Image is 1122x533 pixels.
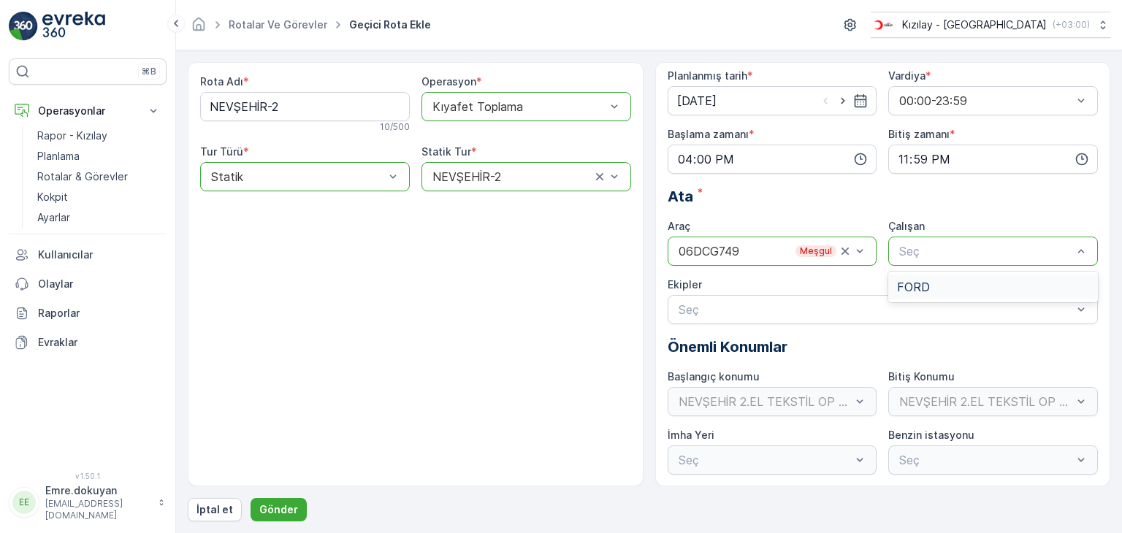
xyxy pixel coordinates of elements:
[9,240,167,269] a: Kullanıcılar
[888,220,925,232] label: Çalışan
[37,210,70,225] p: Ayarlar
[9,328,167,357] a: Evraklar
[37,149,80,164] p: Planlama
[679,301,1073,318] p: Seç
[37,129,107,143] p: Rapor - Kızılay
[12,491,36,514] div: EE
[902,18,1047,32] p: Kızılay - [GEOGRAPHIC_DATA]
[1053,19,1090,31] p: ( +03:00 )
[9,483,167,521] button: EEEmre.dokuyan[EMAIL_ADDRESS][DOMAIN_NAME]
[142,66,156,77] p: ⌘B
[37,190,68,204] p: Kokpit
[191,22,207,34] a: Ana Sayfa
[200,145,243,158] label: Tur Türü
[31,207,167,228] a: Ayarlar
[668,429,714,441] label: İmha Yeri
[871,12,1110,38] button: Kızılay - [GEOGRAPHIC_DATA](+03:00)
[668,185,693,207] span: Ata
[9,299,167,328] a: Raporlar
[38,248,161,262] p: Kullanıcılar
[38,335,161,350] p: Evraklar
[9,96,167,126] button: Operasyonlar
[251,498,307,521] button: Gönder
[31,146,167,166] a: Planlama
[346,18,434,32] span: Geçici Rota Ekle
[888,429,974,441] label: Benzin istasyonu
[31,166,167,187] a: Rotalar & Görevler
[668,370,760,383] label: Başlangıç konumu
[668,69,747,82] label: Planlanmış tarih
[9,12,38,41] img: logo
[38,277,161,291] p: Olaylar
[668,336,1099,358] p: Önemli Konumlar
[888,128,950,140] label: Bitiş zamanı
[9,269,167,299] a: Olaylar
[45,483,150,498] p: Emre.dokuyan
[38,104,137,118] p: Operasyonlar
[668,86,877,115] input: dd/mm/yyyy
[871,17,896,33] img: k%C4%B1z%C4%B1lay_D5CCths_t1JZB0k.png
[888,69,926,82] label: Vardiya
[421,75,476,88] label: Operasyon
[421,145,471,158] label: Statik Tur
[196,502,233,517] p: İptal et
[668,278,702,291] label: Ekipler
[38,306,161,321] p: Raporlar
[45,498,150,521] p: [EMAIL_ADDRESS][DOMAIN_NAME]
[668,128,749,140] label: Başlama zamanı
[37,169,128,184] p: Rotalar & Görevler
[897,280,930,294] span: FORD
[31,187,167,207] a: Kokpit
[888,370,955,383] label: Bitiş Konumu
[42,12,105,41] img: logo_light-DOdMpM7g.png
[200,75,243,88] label: Rota Adı
[259,502,298,517] p: Gönder
[188,498,242,521] button: İptal et
[31,126,167,146] a: Rapor - Kızılay
[9,472,167,480] span: v 1.50.1
[380,121,410,133] p: 10 / 500
[668,220,690,232] label: Araç
[229,18,327,31] a: Rotalar ve Görevler
[899,242,1072,260] p: Seç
